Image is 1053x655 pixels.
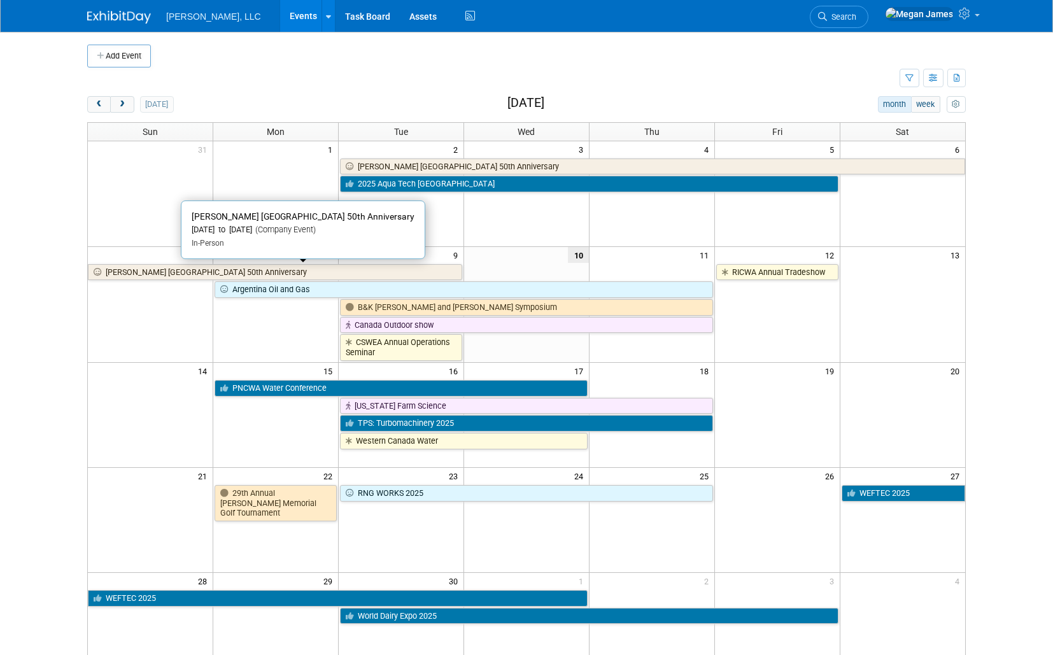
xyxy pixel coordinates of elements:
a: CSWEA Annual Operations Seminar [340,334,462,360]
span: (Company Event) [252,225,316,234]
span: 22 [322,468,338,484]
span: 12 [824,247,840,263]
span: 2 [703,573,714,589]
a: RICWA Annual Tradeshow [716,264,838,281]
button: myCustomButton [947,96,966,113]
span: 5 [828,141,840,157]
span: [PERSON_NAME] [GEOGRAPHIC_DATA] 50th Anniversary [192,211,414,222]
span: 23 [448,468,463,484]
a: WEFTEC 2025 [88,590,588,607]
a: Western Canada Water [340,433,588,449]
button: week [911,96,940,113]
span: 16 [448,363,463,379]
span: 2 [452,141,463,157]
button: Add Event [87,45,151,67]
span: 6 [954,141,965,157]
span: 4 [954,573,965,589]
span: [PERSON_NAME], LLC [166,11,261,22]
div: [DATE] to [DATE] [192,225,414,236]
span: 20 [949,363,965,379]
h2: [DATE] [507,96,544,110]
a: RNG WORKS 2025 [340,485,713,502]
span: 17 [573,363,589,379]
span: 9 [452,247,463,263]
span: 28 [197,573,213,589]
span: 1 [577,573,589,589]
span: 3 [577,141,589,157]
span: 13 [949,247,965,263]
a: 29th Annual [PERSON_NAME] Memorial Golf Tournament [215,485,337,521]
a: WEFTEC 2025 [842,485,965,502]
span: 31 [197,141,213,157]
a: [PERSON_NAME] [GEOGRAPHIC_DATA] 50th Anniversary [88,264,462,281]
span: Fri [772,127,782,137]
span: 19 [824,363,840,379]
a: Canada Outdoor show [340,317,713,334]
span: 21 [197,468,213,484]
a: [US_STATE] Farm Science [340,398,713,414]
span: 3 [828,573,840,589]
span: 26 [824,468,840,484]
span: 18 [698,363,714,379]
span: Search [827,12,856,22]
span: Tue [394,127,408,137]
button: [DATE] [140,96,174,113]
span: 30 [448,573,463,589]
img: Megan James [885,7,954,21]
span: 25 [698,468,714,484]
a: [PERSON_NAME] [GEOGRAPHIC_DATA] 50th Anniversary [340,158,965,175]
span: 27 [949,468,965,484]
i: Personalize Calendar [952,101,960,109]
span: 1 [327,141,338,157]
span: Sun [143,127,158,137]
a: Argentina Oil and Gas [215,281,712,298]
span: 24 [573,468,589,484]
span: Thu [644,127,660,137]
a: 2025 Aqua Tech [GEOGRAPHIC_DATA] [340,176,838,192]
button: next [110,96,134,113]
span: 15 [322,363,338,379]
span: Wed [518,127,535,137]
a: PNCWA Water Conference [215,380,588,397]
span: In-Person [192,239,224,248]
span: Mon [267,127,285,137]
a: B&K [PERSON_NAME] and [PERSON_NAME] Symposium [340,299,713,316]
span: 11 [698,247,714,263]
a: World Dairy Expo 2025 [340,608,838,624]
img: ExhibitDay [87,11,151,24]
a: TPS: Turbomachinery 2025 [340,415,713,432]
a: Search [810,6,868,28]
span: 4 [703,141,714,157]
span: 29 [322,573,338,589]
button: month [878,96,912,113]
span: 10 [568,247,589,263]
span: 14 [197,363,213,379]
span: Sat [896,127,909,137]
button: prev [87,96,111,113]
